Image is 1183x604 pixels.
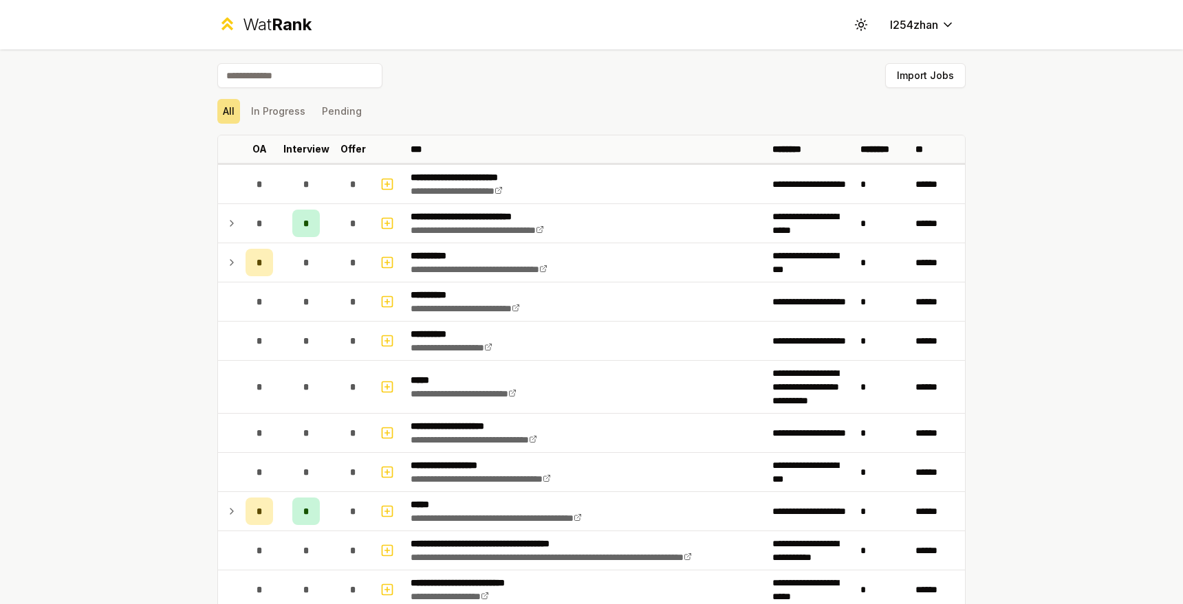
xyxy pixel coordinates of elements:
button: Import Jobs [885,63,966,88]
button: l254zhan [879,12,966,37]
button: Pending [316,99,367,124]
span: l254zhan [890,16,938,33]
button: All [217,99,240,124]
p: Interview [283,142,329,156]
a: WatRank [217,14,312,36]
button: In Progress [246,99,311,124]
span: Rank [272,14,312,34]
p: Offer [340,142,366,156]
p: OA [252,142,267,156]
div: Wat [243,14,312,36]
